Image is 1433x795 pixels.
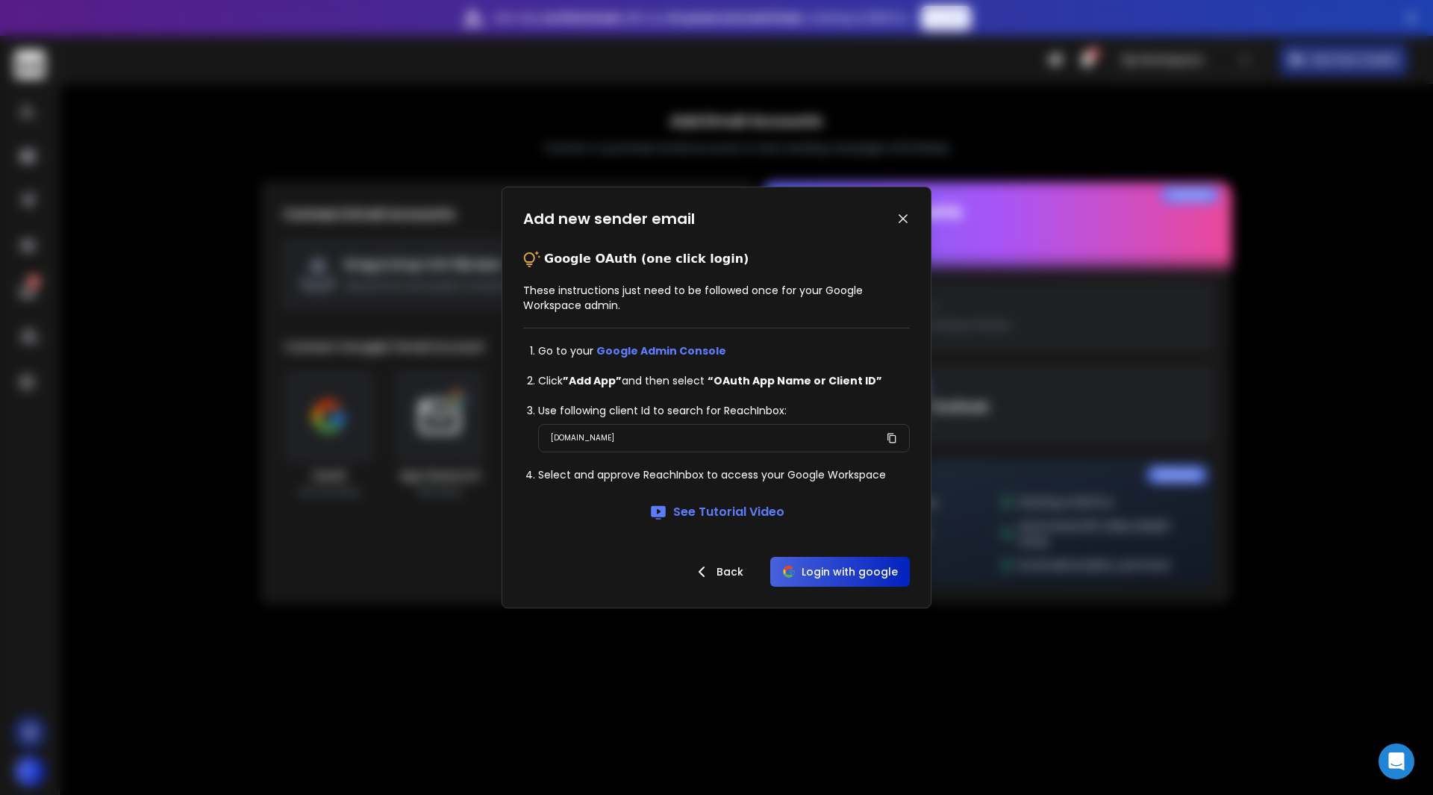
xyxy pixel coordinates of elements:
[1379,743,1414,779] div: Open Intercom Messenger
[563,373,622,388] strong: ”Add App”
[681,557,755,587] button: Back
[538,403,910,418] li: Use following client Id to search for ReachInbox:
[708,373,882,388] strong: “OAuth App Name or Client ID”
[551,431,614,446] p: [DOMAIN_NAME]
[538,343,910,358] li: Go to your
[596,343,726,358] a: Google Admin Console
[538,467,910,482] li: Select and approve ReachInbox to access your Google Workspace
[770,557,910,587] button: Login with google
[544,250,749,268] p: Google OAuth (one click login)
[523,283,910,313] p: These instructions just need to be followed once for your Google Workspace admin.
[523,250,541,268] img: tips
[538,373,910,388] li: Click and then select
[649,503,784,521] a: See Tutorial Video
[523,208,695,229] h1: Add new sender email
